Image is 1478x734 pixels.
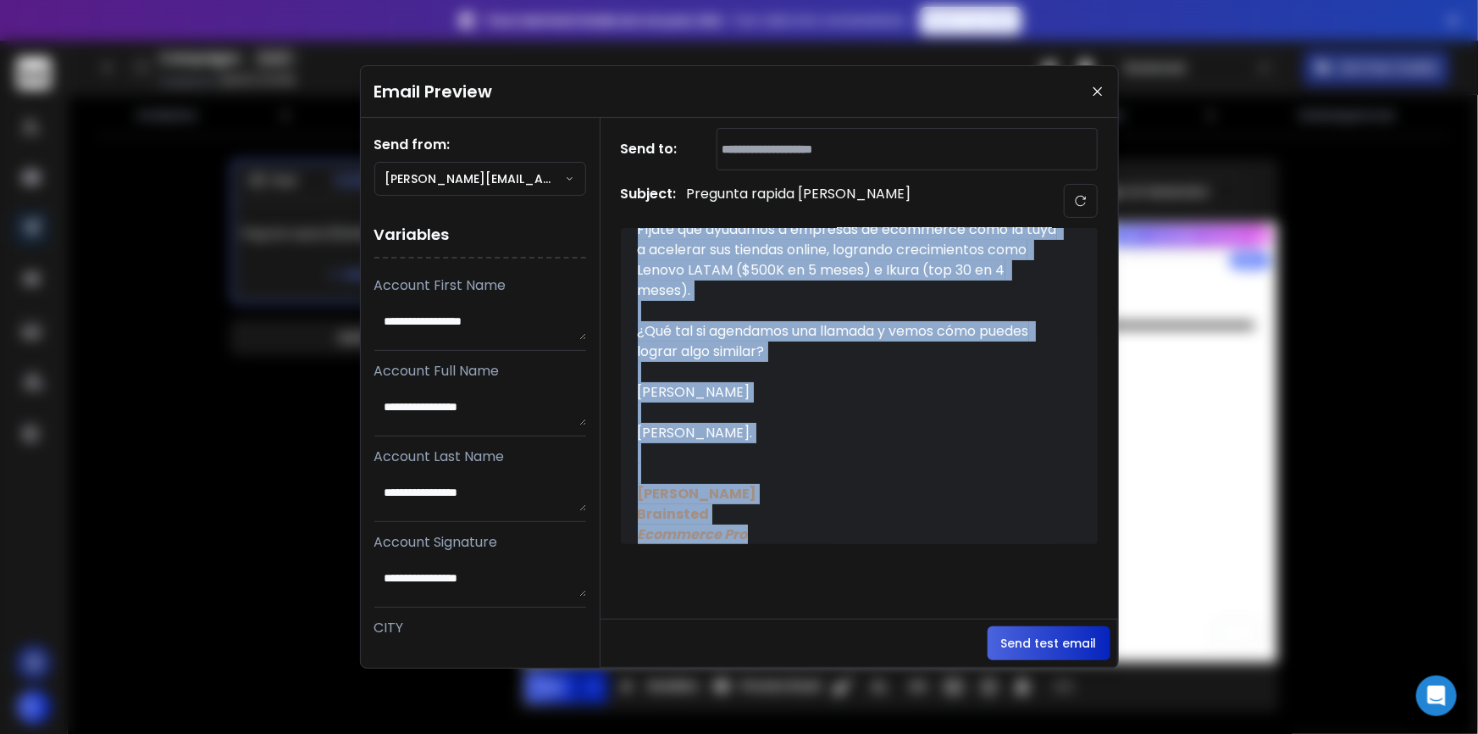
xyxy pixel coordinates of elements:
h1: Variables [374,213,586,259]
h1: Email Preview [374,80,493,103]
p: Account First Name [374,275,586,296]
div: [PERSON_NAME] [638,382,1061,403]
p: [PERSON_NAME][EMAIL_ADDRESS][DOMAIN_NAME] [385,170,566,187]
div: [PERSON_NAME]. [638,423,1061,443]
span: [PERSON_NAME] [638,484,757,503]
p: Account Full Name [374,361,586,381]
p: Account Signature [374,532,586,553]
p: Pregunta rapida [PERSON_NAME] [687,184,911,218]
strong: Brainsted [638,504,710,524]
div: Fíjate que ayudamos a empresas de ecommerce como la tuya a acelerar sus tiendas online, logrando ... [638,220,1061,301]
h1: Send to: [621,139,689,159]
h1: Subject: [621,184,677,218]
p: CITY [374,618,586,638]
div: Open Intercom Messenger [1416,676,1457,716]
button: Send test email [988,626,1110,660]
p: Account Last Name [374,447,586,467]
h1: Send from: [374,135,586,155]
em: Ecommerce Pro [638,525,748,544]
div: ¿Qué tal si agendamos una llamada y vemos cómo puedes lograr algo similar? [638,321,1061,362]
